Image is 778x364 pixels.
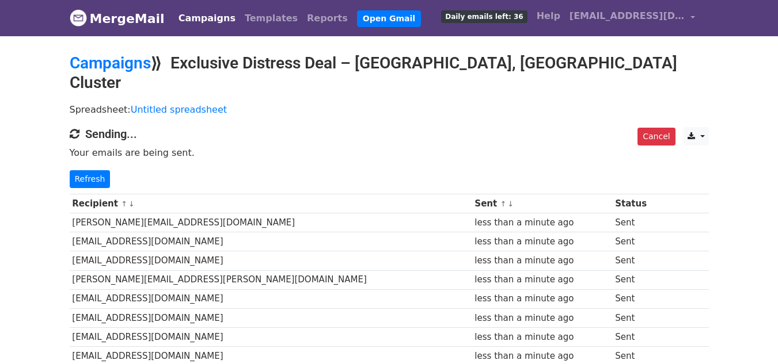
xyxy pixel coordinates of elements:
a: Campaigns [174,7,240,30]
td: [PERSON_NAME][EMAIL_ADDRESS][DOMAIN_NAME] [70,213,472,232]
td: Sent [612,213,662,232]
td: Sent [612,232,662,251]
span: [EMAIL_ADDRESS][DOMAIN_NAME] [570,9,685,23]
h2: ⟫ Exclusive Distress Deal – [GEOGRAPHIC_DATA], [GEOGRAPHIC_DATA] Cluster [70,53,709,92]
a: Untitled spreadsheet [131,104,227,115]
h4: Sending... [70,127,709,141]
td: Sent [612,251,662,270]
td: [EMAIL_ADDRESS][DOMAIN_NAME] [70,327,472,346]
a: Cancel [637,128,675,145]
td: Sent [612,270,662,289]
a: Open Gmail [357,10,421,27]
th: Status [612,194,662,213]
td: [EMAIL_ADDRESS][DOMAIN_NAME] [70,251,472,270]
td: Sent [612,289,662,308]
div: less than a minute ago [475,273,609,286]
div: less than a minute ago [475,216,609,229]
div: less than a minute ago [475,292,609,305]
a: ↓ [128,200,135,208]
a: Templates [240,7,302,30]
a: MergeMail [70,6,165,30]
a: Help [532,5,565,28]
td: [PERSON_NAME][EMAIL_ADDRESS][PERSON_NAME][DOMAIN_NAME] [70,270,472,289]
td: Sent [612,327,662,346]
th: Sent [472,194,613,213]
a: Refresh [70,170,111,188]
div: less than a minute ago [475,254,609,267]
p: Your emails are being sent. [70,147,709,159]
div: less than a minute ago [475,350,609,363]
td: Sent [612,308,662,327]
span: Daily emails left: 36 [441,10,527,23]
div: less than a minute ago [475,331,609,344]
th: Recipient [70,194,472,213]
p: Spreadsheet: [70,104,709,116]
a: ↑ [121,200,127,208]
a: ↑ [500,200,506,208]
td: [EMAIL_ADDRESS][DOMAIN_NAME] [70,308,472,327]
div: less than a minute ago [475,312,609,325]
a: ↓ [507,200,514,208]
div: less than a minute ago [475,235,609,248]
a: [EMAIL_ADDRESS][DOMAIN_NAME] [565,5,700,32]
td: [EMAIL_ADDRESS][DOMAIN_NAME] [70,232,472,251]
img: MergeMail logo [70,9,87,26]
a: Reports [302,7,352,30]
td: [EMAIL_ADDRESS][DOMAIN_NAME] [70,289,472,308]
a: Daily emails left: 36 [437,5,532,28]
a: Campaigns [70,53,151,72]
